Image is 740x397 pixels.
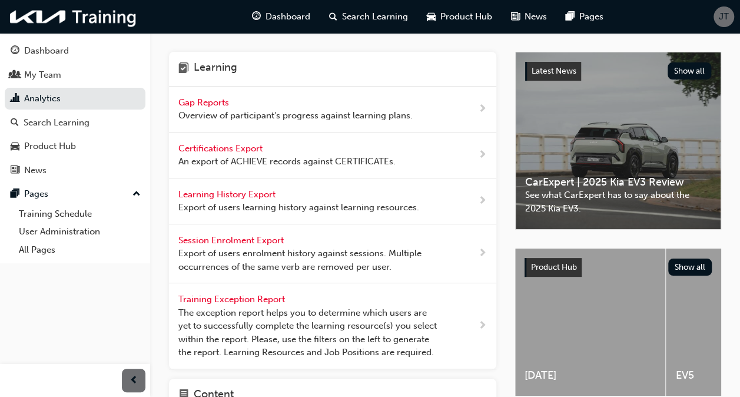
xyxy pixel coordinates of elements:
[178,155,396,168] span: An export of ACHIEVE records against CERTIFICATEs.
[320,5,417,29] a: search-iconSearch Learning
[24,164,47,177] div: News
[178,189,278,200] span: Learning History Export
[478,194,487,209] span: next-icon
[525,62,711,81] a: Latest NewsShow all
[478,102,487,117] span: next-icon
[515,249,665,396] a: [DATE]
[440,10,492,24] span: Product Hub
[511,9,520,24] span: news-icon
[24,68,61,82] div: My Team
[14,223,145,241] a: User Administration
[719,10,729,24] span: JT
[169,133,496,178] a: Certifications Export An export of ACHIEVE records against CERTIFICATEs.next-icon
[178,294,287,305] span: Training Exception Report
[5,38,145,183] button: DashboardMy TeamAnalyticsSearch LearningProduct HubNews
[525,176,711,189] span: CarExpert | 2025 Kia EV3 Review
[515,52,721,230] a: Latest NewsShow allCarExpert | 2025 Kia EV3 ReviewSee what CarExpert has to say about the 2025 Ki...
[14,241,145,259] a: All Pages
[6,5,141,29] img: kia-training
[532,66,576,76] span: Latest News
[11,141,19,152] span: car-icon
[24,187,48,201] div: Pages
[525,369,656,382] span: [DATE]
[531,262,577,272] span: Product Hub
[342,10,408,24] span: Search Learning
[502,5,556,29] a: news-iconNews
[194,61,237,77] h4: Learning
[243,5,320,29] a: guage-iconDashboard
[668,62,712,80] button: Show all
[178,306,440,359] span: The exception report helps you to determine which users are yet to successfully complete the lear...
[178,235,286,246] span: Session Enrolment Export
[5,88,145,110] a: Analytics
[5,135,145,157] a: Product Hub
[178,109,413,123] span: Overview of participant's progress against learning plans.
[525,188,711,215] span: See what CarExpert has to say about the 2025 Kia EV3.
[427,9,436,24] span: car-icon
[417,5,502,29] a: car-iconProduct Hub
[24,116,89,130] div: Search Learning
[11,189,19,200] span: pages-icon
[478,319,487,333] span: next-icon
[5,112,145,134] a: Search Learning
[329,9,337,24] span: search-icon
[178,97,231,108] span: Gap Reports
[478,246,487,261] span: next-icon
[11,118,19,128] span: search-icon
[169,283,496,369] a: Training Exception Report The exception report helps you to determine which users are yet to succ...
[525,258,712,277] a: Product HubShow all
[132,187,141,202] span: up-icon
[24,140,76,153] div: Product Hub
[266,10,310,24] span: Dashboard
[566,9,575,24] span: pages-icon
[14,205,145,223] a: Training Schedule
[178,61,189,77] span: learning-icon
[252,9,261,24] span: guage-icon
[169,224,496,284] a: Session Enrolment Export Export of users enrolment history against sessions. Multiple occurrences...
[169,87,496,133] a: Gap Reports Overview of participant's progress against learning plans.next-icon
[11,166,19,176] span: news-icon
[579,10,603,24] span: Pages
[178,247,440,273] span: Export of users enrolment history against sessions. Multiple occurrences of the same verb are rem...
[130,373,138,388] span: prev-icon
[11,94,19,104] span: chart-icon
[11,46,19,57] span: guage-icon
[178,201,419,214] span: Export of users learning history against learning resources.
[5,183,145,205] button: Pages
[556,5,613,29] a: pages-iconPages
[525,10,547,24] span: News
[668,259,712,276] button: Show all
[5,160,145,181] a: News
[5,40,145,62] a: Dashboard
[24,44,69,58] div: Dashboard
[5,64,145,86] a: My Team
[178,143,265,154] span: Certifications Export
[11,70,19,81] span: people-icon
[714,6,734,27] button: JT
[478,148,487,163] span: next-icon
[169,178,496,224] a: Learning History Export Export of users learning history against learning resources.next-icon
